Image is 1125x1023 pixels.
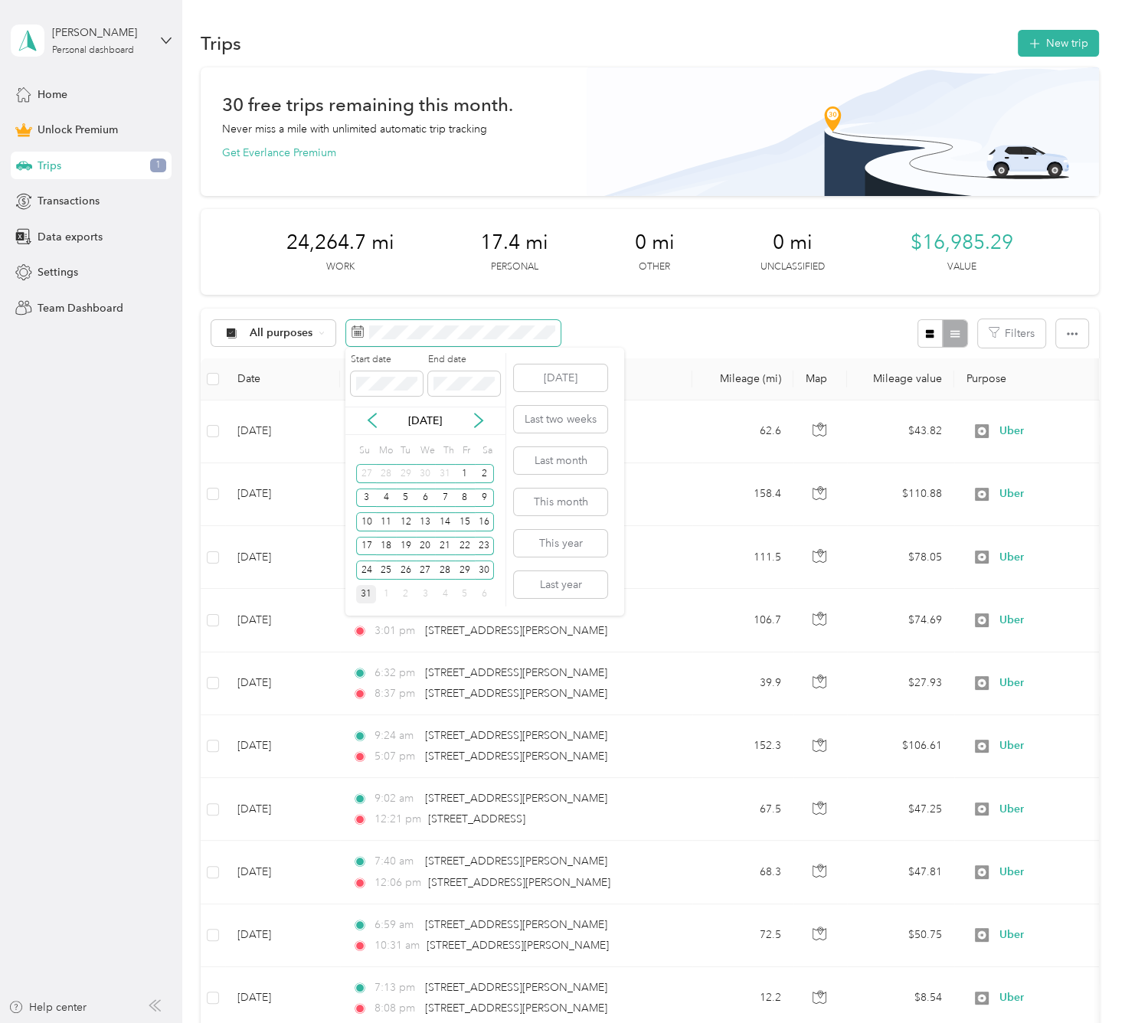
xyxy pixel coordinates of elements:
img: Legacy Icon [Uber] [975,424,989,438]
p: Other [639,260,670,274]
img: Banner [587,67,1099,196]
h1: Trips [201,35,241,51]
td: 106.7 [692,589,793,652]
span: 7:40 am [374,853,418,870]
td: 72.5 [692,904,793,967]
span: [STREET_ADDRESS][PERSON_NAME] [425,666,607,679]
button: This year [514,530,607,557]
div: 4 [376,489,396,508]
span: 10:31 am [374,937,420,954]
div: 7 [435,489,455,508]
div: 31 [435,464,455,483]
span: Team Dashboard [38,300,123,316]
div: 27 [416,561,436,580]
td: 67.5 [692,778,793,841]
th: Mileage (mi) [692,358,793,400]
p: Unclassified [760,260,824,274]
span: [STREET_ADDRESS][PERSON_NAME] [425,855,607,868]
div: Personal dashboard [52,46,134,55]
span: [STREET_ADDRESS][PERSON_NAME] [425,981,607,994]
div: 8 [455,489,475,508]
p: Value [947,260,976,274]
span: 9:02 am [374,790,418,807]
div: 16 [475,512,495,531]
td: $50.75 [847,904,954,967]
div: 13 [416,512,436,531]
div: 22 [455,537,475,556]
img: Legacy Icon [Uber] [975,551,989,564]
th: Locations [340,358,692,400]
th: Mileage value [847,358,954,400]
div: 6 [416,489,436,508]
div: 14 [435,512,455,531]
img: Legacy Icon [Uber] [975,865,989,879]
td: $106.61 [847,715,954,778]
div: 21 [435,537,455,556]
div: [PERSON_NAME] [52,25,148,41]
span: 0 mi [772,230,812,255]
td: $110.88 [847,463,954,526]
div: 29 [455,561,475,580]
td: [DATE] [225,652,340,715]
td: $43.82 [847,400,954,463]
img: Legacy Icon [Uber] [975,676,989,690]
span: [STREET_ADDRESS][PERSON_NAME] [428,876,610,889]
div: 27 [356,464,376,483]
button: Help center [8,999,87,1015]
div: 10 [356,512,376,531]
button: New trip [1018,30,1099,57]
span: 6:59 am [374,917,418,933]
div: 26 [396,561,416,580]
td: 39.9 [692,652,793,715]
div: 28 [435,561,455,580]
td: 158.4 [692,463,793,526]
div: 17 [356,537,376,556]
span: [STREET_ADDRESS][PERSON_NAME] [425,1002,607,1015]
div: 3 [356,489,376,508]
div: 11 [376,512,396,531]
span: [STREET_ADDRESS][PERSON_NAME] [425,687,607,700]
span: 0 mi [634,230,674,255]
td: [DATE] [225,589,340,652]
div: 3 [416,585,436,604]
div: Tu [398,440,413,462]
td: $47.25 [847,778,954,841]
span: All purposes [250,328,313,338]
span: 6:32 pm [374,665,418,681]
div: 20 [416,537,436,556]
td: $27.93 [847,652,954,715]
div: Sa [480,440,495,462]
div: 2 [475,464,495,483]
p: Work [326,260,355,274]
td: $47.81 [847,841,954,904]
span: 17.4 mi [480,230,548,255]
div: 29 [396,464,416,483]
td: [DATE] [225,715,340,778]
button: Get Everlance Premium [222,145,336,161]
td: [DATE] [225,526,340,589]
div: Th [440,440,455,462]
span: [STREET_ADDRESS][PERSON_NAME] [425,624,607,637]
div: Fr [460,440,475,462]
img: Legacy Icon [Uber] [975,802,989,816]
th: Date [225,358,340,400]
button: Filters [978,319,1045,348]
p: Personal [491,260,538,274]
iframe: Everlance-gr Chat Button Frame [1039,937,1125,1023]
div: 30 [416,464,436,483]
td: [DATE] [225,463,340,526]
img: Legacy Icon [Uber] [975,992,989,1005]
img: Legacy Icon [Uber] [975,928,989,942]
div: 19 [396,537,416,556]
span: Unlock Premium [38,122,118,138]
span: 8:37 pm [374,685,418,702]
button: Last year [514,571,607,598]
span: Home [38,87,67,103]
td: [DATE] [225,400,340,463]
span: $16,985.29 [910,230,1012,255]
span: [STREET_ADDRESS][PERSON_NAME] [425,750,607,763]
button: Last two weeks [514,406,607,433]
span: Transactions [38,193,100,209]
h1: 30 free trips remaining this month. [222,96,513,113]
div: 4 [435,585,455,604]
